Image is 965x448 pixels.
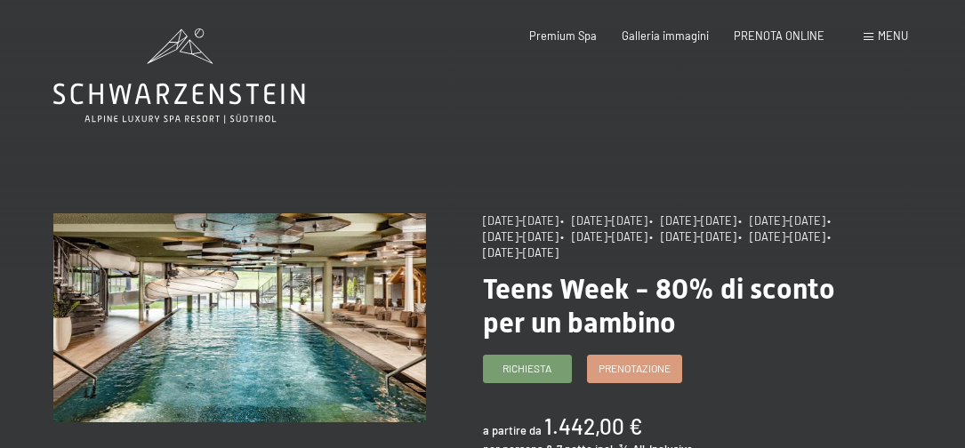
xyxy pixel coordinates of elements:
[734,28,824,43] a: PRENOTA ONLINE
[738,229,825,244] span: • [DATE]-[DATE]
[622,28,709,43] a: Galleria immagini
[483,272,835,340] span: Teens Week - 80% di sconto per un bambino
[483,229,836,260] span: • [DATE]-[DATE]
[484,356,571,382] a: Richiesta
[503,361,551,376] span: Richiesta
[649,229,736,244] span: • [DATE]-[DATE]
[560,229,647,244] span: • [DATE]-[DATE]
[599,361,671,376] span: Prenotazione
[649,213,736,228] span: • [DATE]-[DATE]
[560,213,647,228] span: • [DATE]-[DATE]
[738,213,825,228] span: • [DATE]-[DATE]
[483,423,542,437] span: a partire da
[483,213,836,244] span: • [DATE]-[DATE]
[529,28,597,43] a: Premium Spa
[588,356,681,382] a: Prenotazione
[53,213,426,422] img: Teens Week - 80% di sconto per un bambino
[483,213,559,228] span: [DATE]-[DATE]
[544,413,642,439] b: 1.442,00 €
[878,28,908,43] span: Menu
